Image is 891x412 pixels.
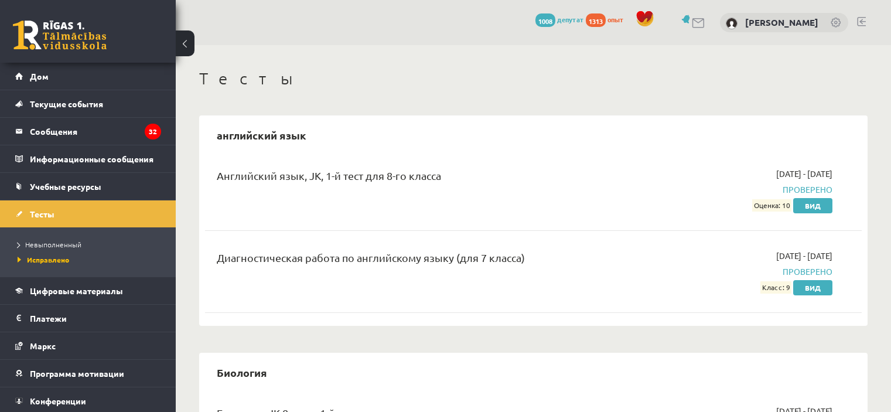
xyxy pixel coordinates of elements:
[30,209,54,219] font: Тесты
[149,127,157,136] font: 32
[199,69,296,88] font: Тесты
[535,15,584,24] a: 1008 депутат
[15,173,161,200] a: Учебные ресурсы
[15,360,161,387] a: Программа мотивации
[25,240,81,249] font: Невыполненный
[217,366,267,379] font: Биология
[557,15,584,24] font: депутат
[805,283,821,292] font: Вид
[217,169,441,182] font: Английский язык, JK, 1-й тест для 8-го класса
[589,16,603,26] font: 1313
[586,15,630,24] a: 1313 опыт
[15,118,161,145] a: Сообщения32
[607,15,624,24] font: опыт
[15,145,161,172] a: Информационные сообщения
[15,200,161,227] a: Тесты
[15,63,161,90] a: Дом
[15,332,161,359] a: Маркс
[15,305,161,332] a: Платежи
[726,18,738,29] img: Руслан Игнатов
[745,16,818,28] a: [PERSON_NAME]
[805,201,821,210] font: Вид
[217,251,525,264] font: Диагностическая работа по английскому языку (для 7 класса)
[762,283,790,292] font: Класс: 9
[18,254,164,265] a: Исправлено
[15,90,161,117] a: Текущие события
[30,341,56,351] font: Маркс
[30,98,103,109] font: Текущие события
[793,280,832,295] a: Вид
[30,285,123,296] font: Цифровые материалы
[30,126,77,137] font: Сообщения
[30,71,49,81] font: Дом
[776,168,832,179] font: [DATE] - [DATE]
[776,250,832,261] font: [DATE] - [DATE]
[30,181,101,192] font: Учебные ресурсы
[217,128,306,142] font: английский язык
[30,396,86,406] font: Конференции
[13,21,107,50] a: Рижская 1-я средняя школа заочного обучения
[15,277,161,304] a: Цифровые материалы
[27,255,69,264] font: Исправлено
[783,184,832,195] font: Проверено
[754,201,790,210] font: Оценка: 10
[538,16,552,26] font: 1008
[18,239,164,250] a: Невыполненный
[793,198,832,213] a: Вид
[30,154,153,164] font: Информационные сообщения
[783,266,832,277] font: Проверено
[30,368,124,379] font: Программа мотивации
[30,313,67,324] font: Платежи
